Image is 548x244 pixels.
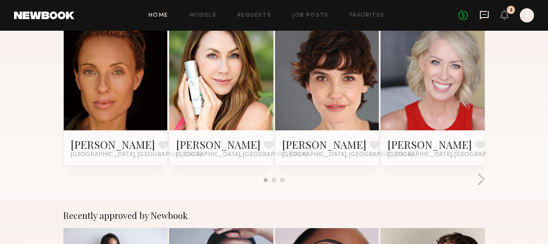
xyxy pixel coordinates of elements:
[282,137,367,151] a: [PERSON_NAME]
[71,151,202,158] span: [GEOGRAPHIC_DATA], [GEOGRAPHIC_DATA]
[292,13,329,18] a: Job Posts
[388,151,519,158] span: [GEOGRAPHIC_DATA], [GEOGRAPHIC_DATA]
[63,210,485,221] div: Recently approved by Newbook
[520,8,534,22] a: A
[237,13,271,18] a: Requests
[149,13,168,18] a: Home
[350,13,385,18] a: Favorites
[176,137,261,151] a: [PERSON_NAME]
[189,13,216,18] a: Models
[510,8,512,13] div: 3
[176,151,307,158] span: [GEOGRAPHIC_DATA], [GEOGRAPHIC_DATA]
[71,137,155,151] a: [PERSON_NAME]
[282,151,413,158] span: [GEOGRAPHIC_DATA], [GEOGRAPHIC_DATA]
[388,137,472,151] a: [PERSON_NAME]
